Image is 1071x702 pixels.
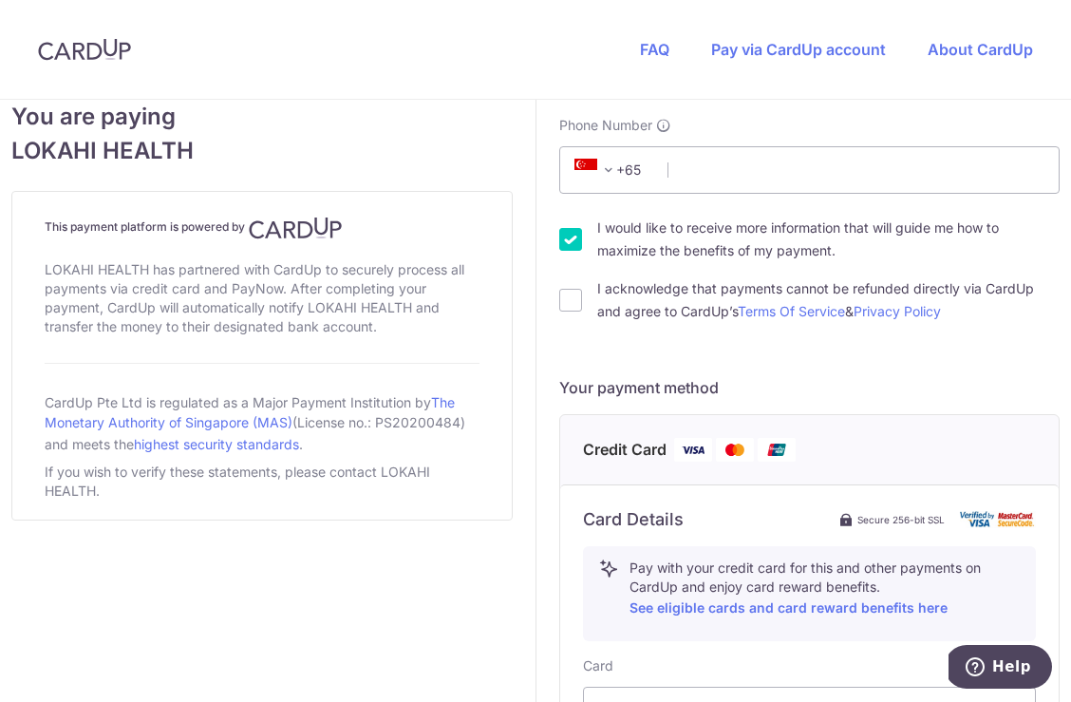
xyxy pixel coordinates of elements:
[674,438,712,462] img: Visa
[45,217,479,239] h4: This payment platform is powered by
[45,256,479,340] div: LOKAHI HEALTH has partnered with CardUp to securely process all payments via credit card and PayN...
[629,599,948,616] a: See eligible cards and card reward benefits here
[949,645,1052,693] iframe: Opens a widget where you can find more information
[11,100,513,134] span: You are paying
[38,38,131,61] img: CardUp
[583,438,667,462] span: Credit Card
[854,303,941,319] a: Privacy Policy
[11,134,513,168] span: LOKAHI HEALTH
[928,40,1033,59] a: About CardUp
[569,159,654,181] span: +65
[738,303,845,319] a: Terms Of Service
[758,438,796,462] img: Union Pay
[716,438,754,462] img: Mastercard
[45,459,479,504] div: If you wish to verify these statements, please contact LOKAHI HEALTH.
[640,40,669,59] a: FAQ
[597,217,1061,262] label: I would like to receive more information that will guide me how to maximize the benefits of my pa...
[45,387,479,459] div: CardUp Pte Ltd is regulated as a Major Payment Institution by (License no.: PS20200484) and meets...
[629,559,1021,619] p: Pay with your credit card for this and other payments on CardUp and enjoy card reward benefits.
[960,511,1036,527] img: card secure
[597,277,1061,323] label: I acknowledge that payments cannot be refunded directly via CardUp and agree to CardUp’s &
[134,436,299,452] a: highest security standards
[559,376,1061,399] h5: Your payment method
[249,217,342,239] img: CardUp
[583,656,613,675] label: Card
[559,116,652,135] span: Phone Number
[857,512,945,527] span: Secure 256-bit SSL
[574,159,620,181] span: +65
[583,508,684,531] h6: Card Details
[711,40,886,59] a: Pay via CardUp account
